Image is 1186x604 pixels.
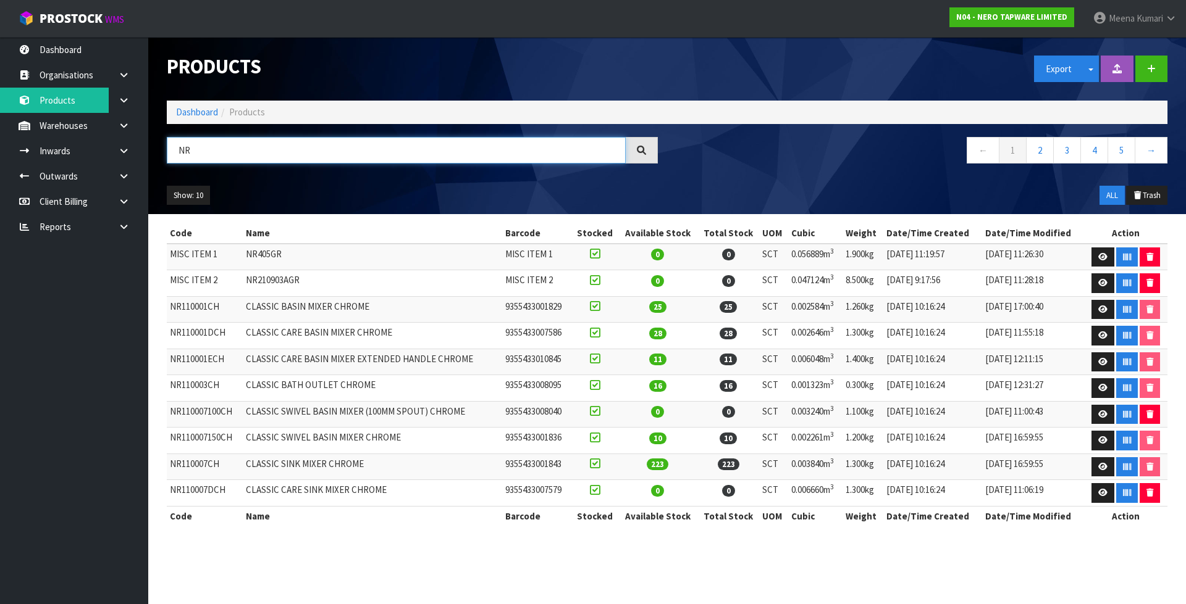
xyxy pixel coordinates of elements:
[883,349,982,375] td: [DATE] 10:16:24
[1053,137,1081,163] a: 3
[843,428,884,454] td: 1.200kg
[1034,56,1083,82] button: Export
[883,296,982,323] td: [DATE] 10:16:24
[167,480,243,507] td: NR110007DCH
[1100,186,1125,205] button: ALL
[167,349,243,375] td: NR110001ECH
[788,506,843,526] th: Cubic
[883,401,982,428] td: [DATE] 10:16:24
[651,406,664,418] span: 0
[788,223,843,243] th: Cubic
[982,244,1084,270] td: [DATE] 11:26:30
[722,485,735,497] span: 0
[720,301,737,313] span: 25
[649,301,667,313] span: 25
[830,378,834,386] sup: 3
[167,56,658,78] h1: Products
[720,380,737,392] span: 16
[243,323,502,349] td: CLASSIC CARE BASIN MIXER CHROME
[649,328,667,339] span: 28
[502,428,571,454] td: 9355433001836
[1137,12,1163,24] span: Kumari
[167,186,210,205] button: Show: 10
[229,106,265,118] span: Products
[243,270,502,297] td: NR210903AGR
[759,453,788,480] td: SCT
[999,137,1027,163] a: 1
[759,480,788,507] td: SCT
[722,249,735,260] span: 0
[618,223,698,243] th: Available Stock
[167,323,243,349] td: NR110001DCH
[843,349,884,375] td: 1.400kg
[759,296,788,323] td: SCT
[502,453,571,480] td: 9355433001843
[697,223,759,243] th: Total Stock
[759,375,788,402] td: SCT
[649,354,667,365] span: 11
[651,485,664,497] span: 0
[502,375,571,402] td: 9355433008095
[830,430,834,439] sup: 3
[243,453,502,480] td: CLASSIC SINK MIXER CHROME
[788,244,843,270] td: 0.056889m
[167,428,243,454] td: NR110007150CH
[40,10,103,27] span: ProStock
[167,506,243,526] th: Code
[243,296,502,323] td: CLASSIC BASIN MIXER CHROME
[502,223,571,243] th: Barcode
[720,328,737,339] span: 28
[788,323,843,349] td: 0.002646m
[502,480,571,507] td: 9355433007579
[651,249,664,260] span: 0
[167,223,243,243] th: Code
[502,270,571,297] td: MISC ITEM 2
[788,401,843,428] td: 0.003240m
[697,506,759,526] th: Total Stock
[883,270,982,297] td: [DATE] 9:17:56
[830,325,834,334] sup: 3
[502,244,571,270] td: MISC ITEM 1
[1085,506,1167,526] th: Action
[982,453,1084,480] td: [DATE] 16:59:55
[830,352,834,360] sup: 3
[243,244,502,270] td: NR405GR
[883,506,982,526] th: Date/Time Created
[759,323,788,349] td: SCT
[843,375,884,402] td: 0.300kg
[982,375,1084,402] td: [DATE] 12:31:27
[676,137,1167,167] nav: Page navigation
[243,349,502,375] td: CLASSIC CARE BASIN MIXER EXTENDED HANDLE CHROME
[1109,12,1135,24] span: Meena
[167,401,243,428] td: NR110007100CH
[167,137,626,163] input: Search products
[167,270,243,297] td: MISC ITEM 2
[176,106,218,118] a: Dashboard
[167,244,243,270] td: MISC ITEM 1
[982,349,1084,375] td: [DATE] 12:11:15
[759,244,788,270] td: SCT
[788,480,843,507] td: 0.006660m
[982,506,1084,526] th: Date/Time Modified
[843,506,884,526] th: Weight
[982,401,1084,428] td: [DATE] 11:00:43
[759,428,788,454] td: SCT
[883,480,982,507] td: [DATE] 10:16:24
[647,458,668,470] span: 223
[883,244,982,270] td: [DATE] 11:19:57
[843,223,884,243] th: Weight
[571,223,618,243] th: Stocked
[843,270,884,297] td: 8.500kg
[788,453,843,480] td: 0.003840m
[982,323,1084,349] td: [DATE] 11:55:18
[243,480,502,507] td: CLASSIC CARE SINK MIXER CHROME
[243,223,502,243] th: Name
[843,296,884,323] td: 1.260kg
[243,428,502,454] td: CLASSIC SWIVEL BASIN MIXER CHROME
[788,375,843,402] td: 0.001323m
[830,247,834,255] sup: 3
[1108,137,1135,163] a: 5
[722,275,735,287] span: 0
[843,401,884,428] td: 1.100kg
[722,406,735,418] span: 0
